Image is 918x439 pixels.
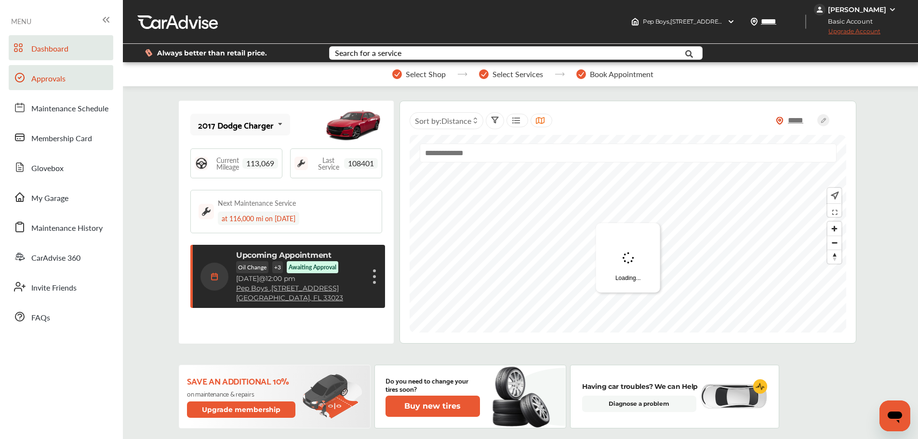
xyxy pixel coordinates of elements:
[31,282,77,294] span: Invite Friends
[582,381,698,392] p: Having car troubles? We can Help
[259,274,266,283] span: @
[9,214,113,239] a: Maintenance History
[596,223,660,293] div: Loading...
[335,49,401,57] div: Search for a service
[218,212,299,225] div: at 116,000 mi on [DATE]
[218,198,296,208] div: Next Maintenance Service
[457,72,467,76] img: stepper-arrow.e24c07c6.svg
[879,400,910,431] iframe: Button to launch messaging window
[9,304,113,329] a: FAQs
[829,190,839,201] img: recenter.ce011a49.svg
[590,70,653,79] span: Book Appointment
[410,135,846,333] canvas: Map
[9,65,113,90] a: Approvals
[814,27,880,40] span: Upgrade Account
[750,18,758,26] img: location_vector.a44bc228.svg
[198,120,274,130] div: 2017 Dodge Charger
[313,157,344,170] span: Last Service
[582,396,696,412] a: Diagnose a problem
[344,158,378,169] span: 108401
[386,396,480,417] button: Buy new tires
[294,157,308,170] img: maintenance_logo
[9,155,113,180] a: Glovebox
[236,284,339,293] a: Pep Boys ,[STREET_ADDRESS]
[9,95,113,120] a: Maintenance Schedule
[9,185,113,210] a: My Garage
[828,5,886,14] div: [PERSON_NAME]
[31,252,80,265] span: CarAdvise 360
[805,14,806,29] img: header-divider.bc55588e.svg
[236,294,343,302] a: [GEOGRAPHIC_DATA], FL 33023
[700,384,767,410] img: diagnose-vehicle.c84bcb0a.svg
[236,274,259,283] span: [DATE]
[827,236,841,250] button: Zoom out
[9,244,113,269] a: CarAdvise 360
[145,49,152,57] img: dollor_label_vector.a70140d1.svg
[415,115,471,126] span: Sort by :
[31,73,66,85] span: Approvals
[187,401,296,418] button: Upgrade membership
[827,222,841,236] button: Zoom in
[392,69,402,79] img: stepper-checkmark.b5569197.svg
[289,263,336,271] p: Awaiting Approval
[187,390,297,398] p: on maintenance & repairs
[31,133,92,145] span: Membership Card
[157,50,267,56] span: Always better than retail price.
[727,18,735,26] img: header-down-arrow.9dd2ce7d.svg
[236,251,332,260] p: Upcoming Appointment
[31,222,103,235] span: Maintenance History
[242,158,278,169] span: 113,069
[31,103,108,115] span: Maintenance Schedule
[303,374,362,419] img: update-membership.81812027.svg
[266,274,295,283] span: 12:00 pm
[386,376,480,393] p: Do you need to change your tires soon?
[631,18,639,26] img: header-home-logo.8d720a4f.svg
[643,18,816,25] span: Pep Boys , [STREET_ADDRESS] [GEOGRAPHIC_DATA] , FL 33023
[187,375,297,386] p: Save an additional 10%
[195,157,208,170] img: steering_logo
[753,379,768,394] img: cardiogram-logo.18e20815.svg
[815,16,880,27] span: Basic Account
[200,263,228,291] img: calendar-icon.35d1de04.svg
[576,69,586,79] img: stepper-checkmark.b5569197.svg
[272,261,283,273] p: + 3
[31,312,50,324] span: FAQs
[9,274,113,299] a: Invite Friends
[9,35,113,60] a: Dashboard
[492,362,555,431] img: new-tire.a0c7fe23.svg
[324,103,382,146] img: mobile_11788_st0640_046.jpg
[31,192,68,205] span: My Garage
[555,72,565,76] img: stepper-arrow.e24c07c6.svg
[406,70,446,79] span: Select Shop
[814,4,825,15] img: jVpblrzwTbfkPYzPPzSLxeg0AAAAASUVORK5CYII=
[776,117,784,125] img: location_vector_orange.38f05af8.svg
[31,43,68,55] span: Dashboard
[386,396,482,417] a: Buy new tires
[9,125,113,150] a: Membership Card
[889,6,896,13] img: WGsFRI8htEPBVLJbROoPRyZpYNWhNONpIPPETTm6eUC0GeLEiAAAAAElFTkSuQmCC
[441,115,471,126] span: Distance
[479,69,489,79] img: stepper-checkmark.b5569197.svg
[236,261,268,273] p: Oil Change
[492,70,543,79] span: Select Services
[11,17,31,25] span: MENU
[827,250,841,264] button: Reset bearing to north
[31,162,64,175] span: Glovebox
[213,157,242,170] span: Current Mileage
[199,204,214,219] img: maintenance_logo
